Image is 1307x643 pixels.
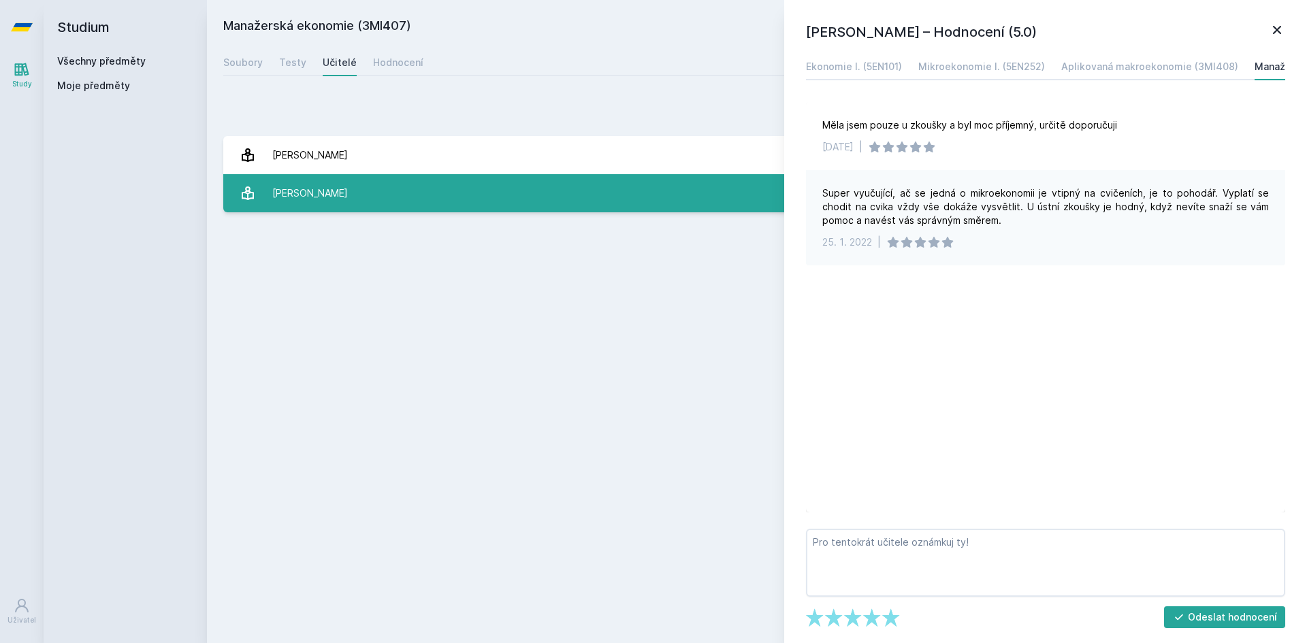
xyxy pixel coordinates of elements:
div: Měla jsem pouze u zkoušky a byl moc příjemný, určitě doporučuji [822,118,1117,132]
a: Učitelé [323,49,357,76]
div: Uživatel [7,615,36,625]
div: Soubory [223,56,263,69]
div: Testy [279,56,306,69]
a: Uživatel [3,591,41,632]
div: [DATE] [822,140,854,154]
a: Study [3,54,41,96]
a: [PERSON_NAME] 1 hodnocení 5.0 [223,174,1291,212]
a: Hodnocení [373,49,423,76]
a: Všechny předměty [57,55,146,67]
div: Učitelé [323,56,357,69]
div: Study [12,79,32,89]
div: [PERSON_NAME] [272,142,348,169]
span: Moje předměty [57,79,130,93]
a: [PERSON_NAME] 2 hodnocení 5.0 [223,136,1291,174]
a: Testy [279,49,306,76]
div: Hodnocení [373,56,423,69]
div: Super vyučující, ač se jedná o mikroekonomii je vtipný na cvičeních, je to pohodář. Vyplatí se ch... [822,186,1269,227]
div: | [859,140,862,154]
a: Soubory [223,49,263,76]
div: [PERSON_NAME] [272,180,348,207]
h2: Manažerská ekonomie (3MI407) [223,16,1138,38]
